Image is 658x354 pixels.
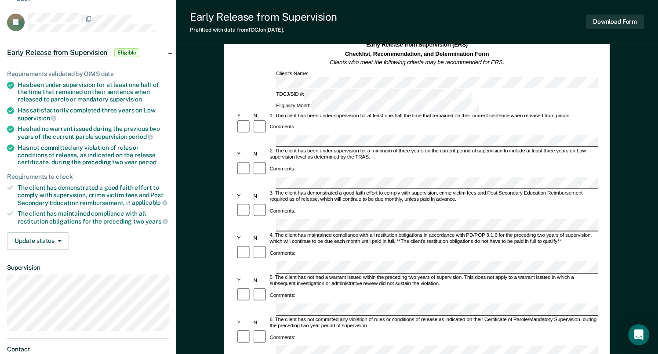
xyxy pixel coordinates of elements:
[18,184,169,206] div: The client has demonstrated a good faith effort to comply with supervision, crime victim fees and...
[268,292,296,299] div: Comments:
[345,50,489,57] strong: Checklist, Recommendation, and Determination Form
[236,320,252,326] div: Y
[7,346,169,353] dt: Contact
[236,151,252,158] div: Y
[252,193,268,200] div: N
[18,81,169,103] div: Has been under supervision for at least one half of the time that remained on their sentence when...
[18,144,169,166] div: Has not committed any violation of rules or conditions of release, as indicated on the release ce...
[268,334,296,341] div: Comments:
[268,112,598,119] div: 1. The client has been under supervision for at least one-half the time that remained on their cu...
[190,11,337,23] div: Early Release from Supervision
[132,199,167,206] span: applicable
[268,232,598,246] div: 4. The client has maintained compliance with all restitution obligations in accordance with PD/PO...
[252,112,268,119] div: N
[7,264,169,271] dt: Supervision
[252,278,268,284] div: N
[275,89,473,100] div: TDCJ/SID #:
[138,159,156,166] span: period
[252,235,268,242] div: N
[268,190,598,203] div: 3. The client has demonstrated a good faith effort to comply with supervision, crime victim fees ...
[18,107,169,122] div: Has satisfactorily completed three years on Low
[268,124,296,130] div: Comments:
[18,210,169,225] div: The client has maintained compliance with all restitution obligations for the preceding two
[18,125,169,140] div: Has had no warrant issued during the previous two years of the current parole supervision
[114,48,139,57] span: Eligible
[7,232,69,250] button: Update status
[145,218,168,225] span: years
[252,320,268,326] div: N
[268,208,296,215] div: Comments:
[236,112,252,119] div: Y
[268,250,296,256] div: Comments:
[268,148,598,161] div: 2. The client has been under supervision for a minimum of three years on the current period of su...
[268,274,598,287] div: 5. The client has not had a warrant issued within the preceding two years of supervision. This do...
[236,278,252,284] div: Y
[18,115,56,122] span: supervision
[128,133,153,140] span: period
[268,316,598,329] div: 6. The client has not committed any violation of rules or conditions of release as indicated on t...
[110,96,142,103] span: supervision
[236,193,252,200] div: Y
[366,41,468,48] strong: Early Release from Supervision (ERS)
[190,27,337,33] div: Prefilled with data from TDCJ on [DATE] .
[7,173,169,181] div: Requirements to check
[586,14,644,29] button: Download Form
[275,100,480,112] div: Eligibility Month:
[268,166,296,173] div: Comments:
[628,324,649,345] div: Open Intercom Messenger
[252,151,268,158] div: N
[330,59,504,65] em: Clients who meet the following criteria may be recommended for ERS.
[7,70,169,78] div: Requirements validated by OIMS data
[7,48,107,57] span: Early Release from Supervision
[236,235,252,242] div: Y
